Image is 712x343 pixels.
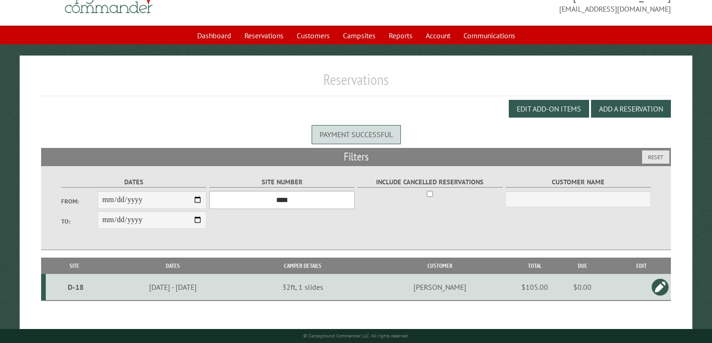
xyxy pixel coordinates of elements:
[363,258,516,274] th: Customer
[554,274,612,301] td: $0.00
[41,70,671,96] h1: Reservations
[516,274,554,301] td: $105.00
[105,282,241,292] div: [DATE] - [DATE]
[509,100,589,118] button: Edit Add-on Items
[383,27,418,44] a: Reports
[192,27,237,44] a: Dashboard
[312,125,401,144] div: Payment successful
[420,27,456,44] a: Account
[41,148,671,166] h2: Filters
[291,27,335,44] a: Customers
[357,177,503,188] label: Include Cancelled Reservations
[591,100,671,118] button: Add a Reservation
[363,274,516,301] td: [PERSON_NAME]
[642,150,669,164] button: Reset
[458,27,521,44] a: Communications
[554,258,612,274] th: Due
[239,27,289,44] a: Reservations
[61,217,98,226] label: To:
[50,282,102,292] div: D-18
[209,177,355,188] label: Site Number
[337,27,381,44] a: Campsites
[506,177,651,188] label: Customer Name
[242,258,363,274] th: Camper Details
[242,274,363,301] td: 32ft, 1 slides
[46,258,104,274] th: Site
[104,258,242,274] th: Dates
[303,333,409,339] small: © Campground Commander LLC. All rights reserved.
[612,258,671,274] th: Edit
[516,258,554,274] th: Total
[61,197,98,206] label: From:
[61,177,206,188] label: Dates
